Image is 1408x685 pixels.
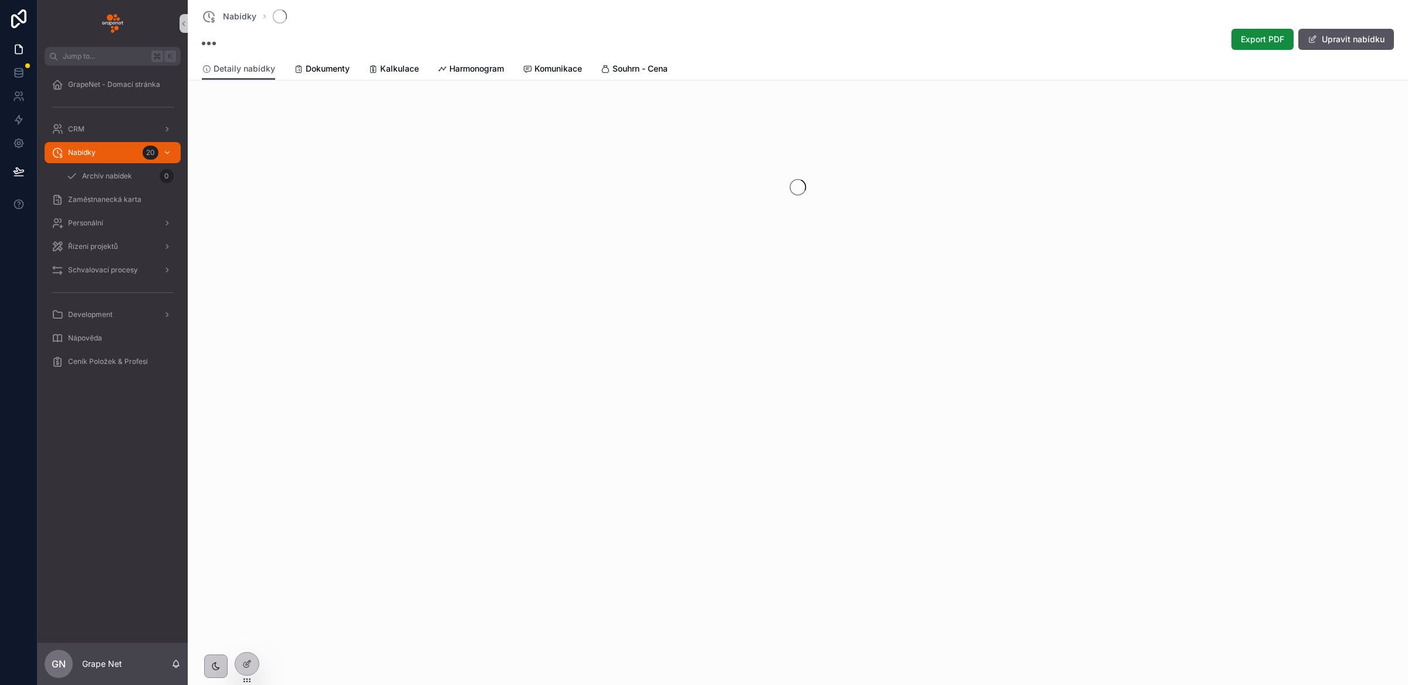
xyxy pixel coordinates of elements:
[143,146,158,160] div: 20
[68,218,103,228] span: Personální
[45,212,181,234] a: Personální
[68,80,160,89] span: GrapeNet - Domací stránka
[68,333,102,343] span: Nápověda
[68,195,141,204] span: Zaměstnanecká karta
[45,142,181,163] a: Nabídky20
[449,63,504,75] span: Harmonogram
[38,66,188,387] div: scrollable content
[612,63,668,75] span: Souhrn - Cena
[68,148,96,157] span: Nabídky
[45,328,181,349] a: Nápověda
[45,351,181,372] a: Ceník Položek & Profesí
[1241,33,1284,45] span: Export PDF
[223,11,256,22] span: Nabídky
[68,265,138,275] span: Schvalovací procesy
[380,63,419,75] span: Kalkulace
[63,52,147,61] span: Jump to...
[1231,29,1294,50] button: Export PDF
[68,242,118,251] span: Řízení projektů
[523,58,582,82] a: Komunikace
[45,259,181,281] a: Schvalovací procesy
[45,119,181,140] a: CRM
[214,63,275,75] span: Detaily nabídky
[165,52,175,61] span: K
[82,658,122,670] p: Grape Net
[438,58,504,82] a: Harmonogram
[102,14,123,33] img: App logo
[52,657,66,671] span: GN
[45,47,181,66] button: Jump to...K
[68,124,84,134] span: CRM
[160,169,174,183] div: 0
[534,63,582,75] span: Komunikace
[59,166,181,187] a: Archív nabídek0
[202,9,256,23] a: Nabídky
[306,63,350,75] span: Dokumenty
[294,58,350,82] a: Dokumenty
[68,310,113,319] span: Development
[45,74,181,95] a: GrapeNet - Domací stránka
[601,58,668,82] a: Souhrn - Cena
[45,189,181,210] a: Zaměstnanecká karta
[45,236,181,257] a: Řízení projektů
[1298,29,1394,50] button: Upravit nabídku
[368,58,419,82] a: Kalkulace
[68,357,148,366] span: Ceník Položek & Profesí
[202,58,275,80] a: Detaily nabídky
[45,304,181,325] a: Development
[82,171,132,181] span: Archív nabídek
